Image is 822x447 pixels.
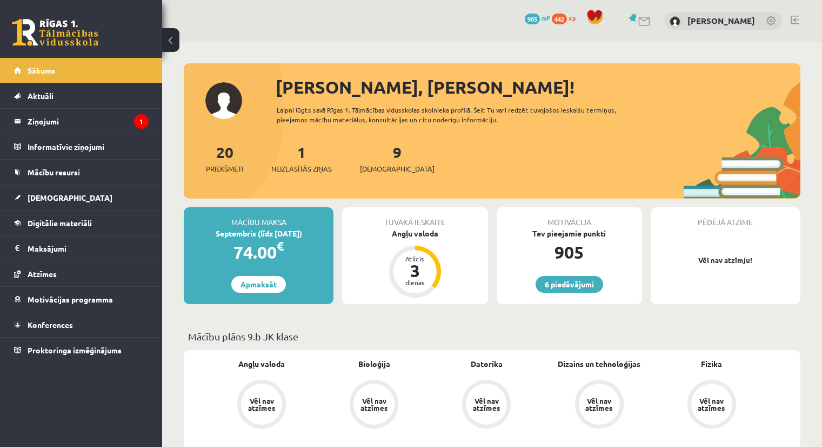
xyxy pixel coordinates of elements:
[28,236,149,261] legend: Maksājumi
[497,228,642,239] div: Tev pieejamie punkti
[184,207,333,228] div: Mācību maksa
[536,276,603,293] a: 6 piedāvājumi
[14,236,149,261] a: Maksājumi
[28,269,57,279] span: Atzīmes
[271,142,332,174] a: 1Neizlasītās ziņas
[525,14,540,24] span: 905
[497,239,642,265] div: 905
[687,15,755,26] a: [PERSON_NAME]
[584,397,614,411] div: Vēl nav atzīmes
[14,160,149,185] a: Mācību resursi
[276,74,800,100] div: [PERSON_NAME], [PERSON_NAME]!
[701,358,722,370] a: Fizika
[206,163,243,174] span: Priekšmeti
[134,114,149,129] i: 1
[184,239,333,265] div: 74.00
[231,276,286,293] a: Apmaksāt
[14,312,149,337] a: Konferences
[497,207,642,228] div: Motivācija
[14,58,149,83] a: Sākums
[14,338,149,363] a: Proktoringa izmēģinājums
[670,16,680,27] img: Vera Priede
[246,397,277,411] div: Vēl nav atzīmes
[342,228,487,299] a: Angļu valoda Atlicis 3 dienas
[205,380,318,431] a: Vēl nav atzīmes
[28,320,73,330] span: Konferences
[358,358,390,370] a: Bioloģija
[430,380,543,431] a: Vēl nav atzīmes
[238,358,285,370] a: Angļu valoda
[359,397,389,411] div: Vēl nav atzīmes
[277,238,284,254] span: €
[14,134,149,159] a: Informatīvie ziņojumi
[360,163,435,174] span: [DEMOGRAPHIC_DATA]
[28,193,112,202] span: [DEMOGRAPHIC_DATA]
[552,14,567,24] span: 442
[543,380,656,431] a: Vēl nav atzīmes
[28,109,149,134] legend: Ziņojumi
[271,163,332,174] span: Neizlasītās ziņas
[12,19,98,46] a: Rīgas 1. Tālmācības vidusskola
[14,261,149,286] a: Atzīmes
[277,105,647,124] div: Laipni lūgts savā Rīgas 1. Tālmācības vidusskolas skolnieka profilā. Šeit Tu vari redzēt tuvojošo...
[558,358,640,370] a: Dizains un tehnoloģijas
[28,65,55,75] span: Sākums
[399,262,431,279] div: 3
[399,279,431,286] div: dienas
[342,207,487,228] div: Tuvākā ieskaite
[651,207,800,228] div: Pēdējā atzīme
[656,380,768,431] a: Vēl nav atzīmes
[360,142,435,174] a: 9[DEMOGRAPHIC_DATA]
[14,83,149,108] a: Aktuāli
[14,287,149,312] a: Motivācijas programma
[28,167,80,177] span: Mācību resursi
[28,91,54,101] span: Aktuāli
[28,294,113,304] span: Motivācijas programma
[471,358,503,370] a: Datorika
[542,14,550,22] span: mP
[28,345,122,355] span: Proktoringa izmēģinājums
[28,134,149,159] legend: Informatīvie ziņojumi
[471,397,502,411] div: Vēl nav atzīmes
[14,109,149,134] a: Ziņojumi1
[342,228,487,239] div: Angļu valoda
[399,255,431,262] div: Atlicis
[552,14,581,22] a: 442 xp
[14,185,149,210] a: [DEMOGRAPHIC_DATA]
[188,329,796,344] p: Mācību plāns 9.b JK klase
[697,397,727,411] div: Vēl nav atzīmes
[28,218,92,228] span: Digitālie materiāli
[14,211,149,235] a: Digitālie materiāli
[656,255,795,266] p: Vēl nav atzīmju!
[184,228,333,239] div: Septembris (līdz [DATE])
[569,14,576,22] span: xp
[206,142,243,174] a: 20Priekšmeti
[525,14,550,22] a: 905 mP
[318,380,430,431] a: Vēl nav atzīmes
